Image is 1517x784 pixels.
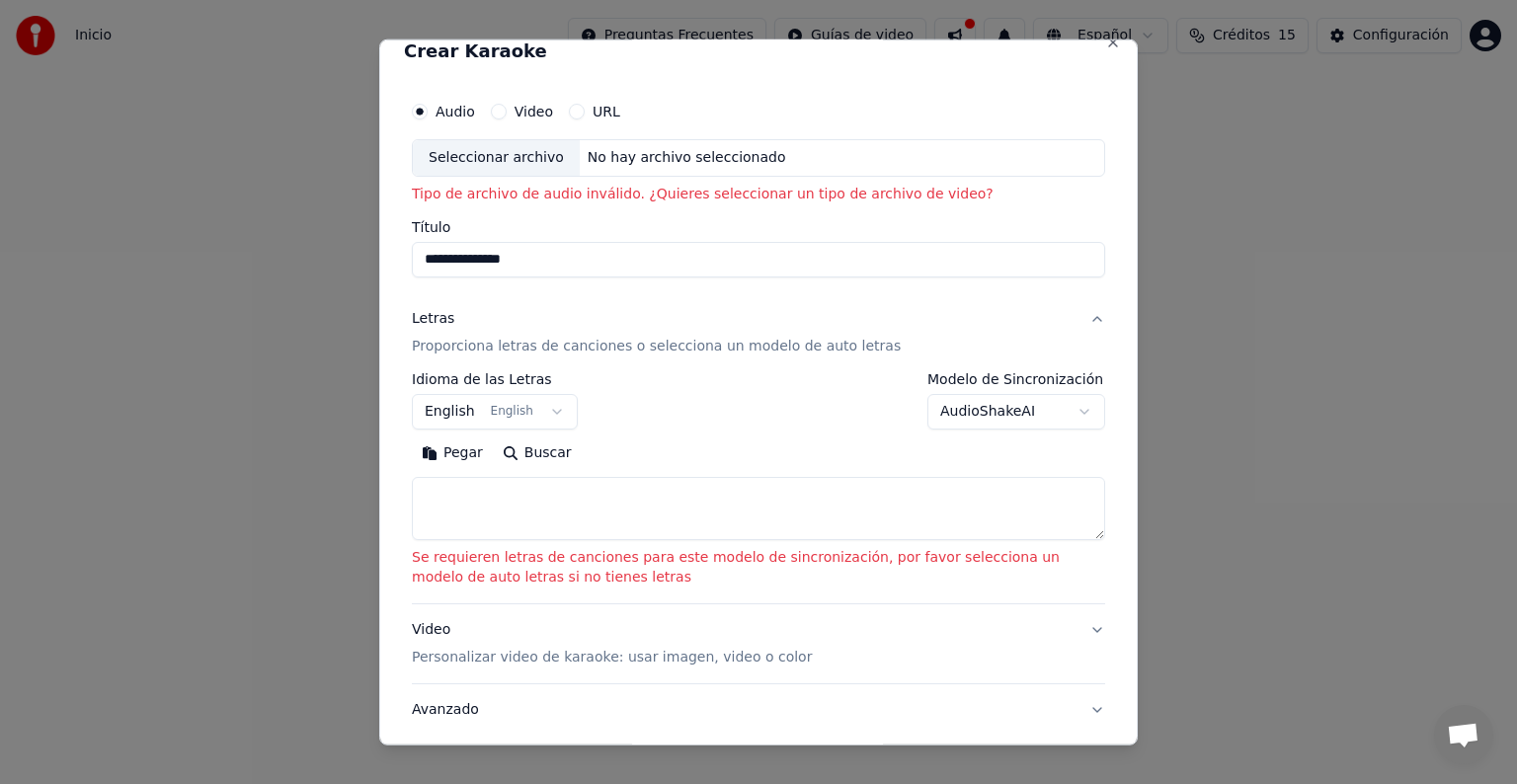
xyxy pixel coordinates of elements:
[412,604,1105,683] button: VideoPersonalizar video de karaoke: usar imagen, video o color
[412,372,1105,603] div: LetrasProporciona letras de canciones o selecciona un modelo de auto letras
[412,293,1105,372] button: LetrasProporciona letras de canciones o selecciona un modelo de auto letras
[493,437,582,469] button: Buscar
[515,105,553,118] label: Video
[404,42,1113,60] h2: Crear Karaoke
[436,105,475,118] label: Audio
[412,372,578,386] label: Idioma de las Letras
[593,105,620,118] label: URL
[412,337,901,356] p: Proporciona letras de canciones o selecciona un modelo de auto letras
[412,620,812,667] div: Video
[412,548,1105,588] p: Se requieren letras de canciones para este modelo de sincronización, por favor selecciona un mode...
[927,372,1105,386] label: Modelo de Sincronización
[412,648,812,667] p: Personalizar video de karaoke: usar imagen, video o color
[412,437,493,469] button: Pegar
[412,309,454,329] div: Letras
[412,220,1105,234] label: Título
[412,185,1105,204] p: Tipo de archivo de audio inválido. ¿Quieres seleccionar un tipo de archivo de video?
[413,140,580,176] div: Seleccionar archivo
[580,148,794,168] div: No hay archivo seleccionado
[412,684,1105,736] button: Avanzado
